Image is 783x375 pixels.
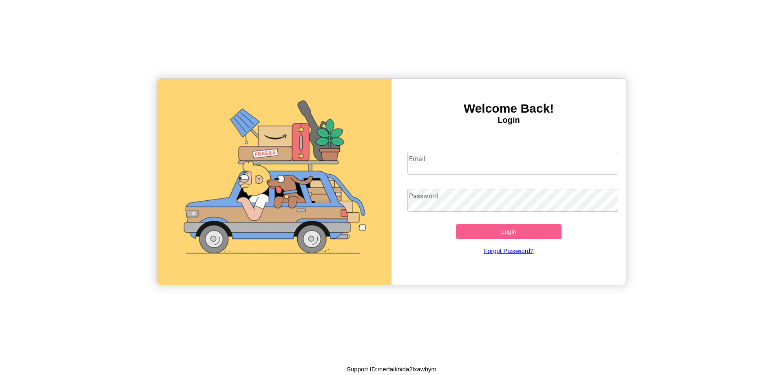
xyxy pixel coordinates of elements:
[403,239,615,262] a: Forgot Password?
[391,102,626,115] h3: Welcome Back!
[157,79,391,285] img: gif
[456,224,562,239] button: Login
[347,364,436,375] p: Support ID: merfaiknida2lxawhym
[391,115,626,125] h4: Login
